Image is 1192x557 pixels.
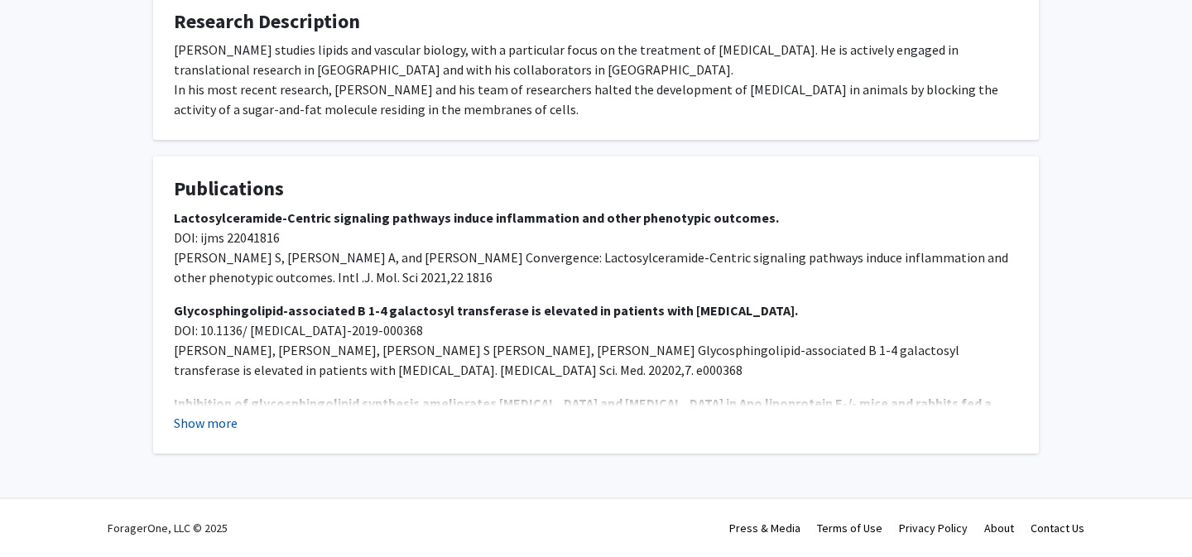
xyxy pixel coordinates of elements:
a: Privacy Policy [899,521,968,535]
button: Show more [174,413,238,433]
span: [PERSON_NAME], [PERSON_NAME], [PERSON_NAME] S [PERSON_NAME], [PERSON_NAME] Glycosphingolipid-asso... [174,342,959,378]
span: DOI: 10.1136/ [MEDICAL_DATA]-2019-000368 [174,322,423,339]
strong: Lactosylceramide-Centric signaling pathways induce inflammation and other phenotypic outcomes. [174,209,779,226]
iframe: Chat [12,483,70,545]
a: Press & Media [729,521,800,535]
span: DOI: ijms 22041816 [174,229,280,246]
div: [PERSON_NAME] studies lipids and vascular biology, with a particular focus on the treatment of [M... [174,40,1018,119]
div: ForagerOne, LLC © 2025 [108,499,228,557]
span: [PERSON_NAME] S, [PERSON_NAME] A, and [PERSON_NAME] Convergence: Lactosylceramide-Centric signali... [174,249,1008,286]
a: Contact Us [1031,521,1084,535]
a: Terms of Use [817,521,882,535]
strong: Inhibition of glycosphingolipid synthesis ameliorates [MEDICAL_DATA] and [MEDICAL_DATA] in Apo li... [174,395,992,431]
h4: Publications [174,177,1018,201]
strong: Glycosphingolipid-associated B 1-4 galactosyl transferase is elevated in patients with [MEDICAL_D... [174,302,798,319]
a: About [984,521,1014,535]
h4: Research Description [174,10,1018,34]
